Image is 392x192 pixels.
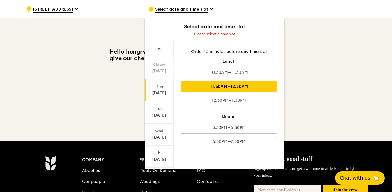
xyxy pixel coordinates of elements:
[254,166,360,177] span: Sign up for Grain mail and get a welcome treat delivered straight to your inbox.
[373,174,380,182] span: 🦙
[145,23,284,30] div: Select date and time slot
[197,168,205,173] a: FAQ
[181,67,277,78] div: 10:30AM–11:30AM
[155,6,208,13] span: Select date and time slot
[139,179,160,184] a: Weddings
[82,156,139,164] div: Company
[146,151,173,155] div: Thu
[33,6,73,13] span: [STREET_ADDRESS]
[146,128,173,133] div: Wed
[146,84,173,89] div: Mon
[139,168,177,173] a: Meals On Demand
[335,171,385,185] button: Chat with us🦙
[181,114,277,120] div: Dinner
[139,156,197,164] div: Products
[181,122,277,134] div: 5:30PM–6:30PM
[146,68,173,74] div: [DATE]
[146,106,173,111] div: Tue
[181,95,277,106] div: 12:30PM–1:30PM
[105,48,287,68] h3: Hello hungry human. We’re closed [DATE] as it’s important to give our chefs a break to rest and r...
[146,62,173,67] div: Closed
[197,179,219,184] a: Contact us
[181,136,277,147] div: 6:30PM–7:30PM
[146,157,173,163] div: [DATE]
[146,134,173,141] div: [DATE]
[82,179,105,184] a: Our people
[181,58,277,65] div: Lunch
[145,31,284,36] div: Please select a time slot
[146,90,173,96] div: [DATE]
[181,81,277,92] div: 11:30AM–12:30PM
[146,112,173,118] div: [DATE]
[82,168,100,173] a: About us
[340,174,370,182] span: Chat with us
[181,49,277,55] div: Order 15 minutes before any time slot
[45,156,56,171] img: Grain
